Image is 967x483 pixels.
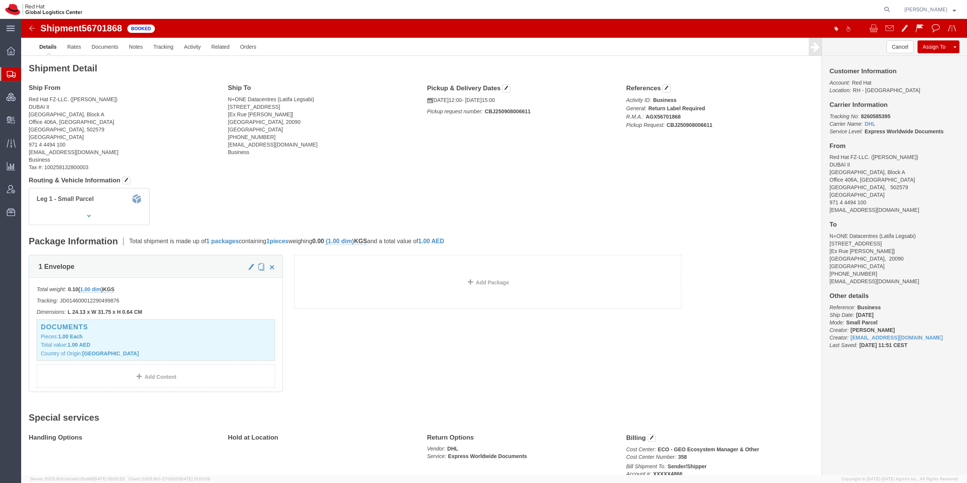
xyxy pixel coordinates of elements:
[904,5,947,14] span: Eva Ruzickova
[904,5,956,14] button: [PERSON_NAME]
[128,477,210,481] span: Client: 2025.18.0-27d3021
[21,19,967,475] iframe: FS Legacy Container
[179,477,210,481] span: [DATE] 10:20:09
[93,477,125,481] span: [DATE] 09:52:52
[842,476,958,482] span: Copyright © [DATE]-[DATE] Agistix Inc., All Rights Reserved
[30,477,125,481] span: Server: 2025.18.0-bb0e0c2bd68
[5,4,82,15] img: logo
